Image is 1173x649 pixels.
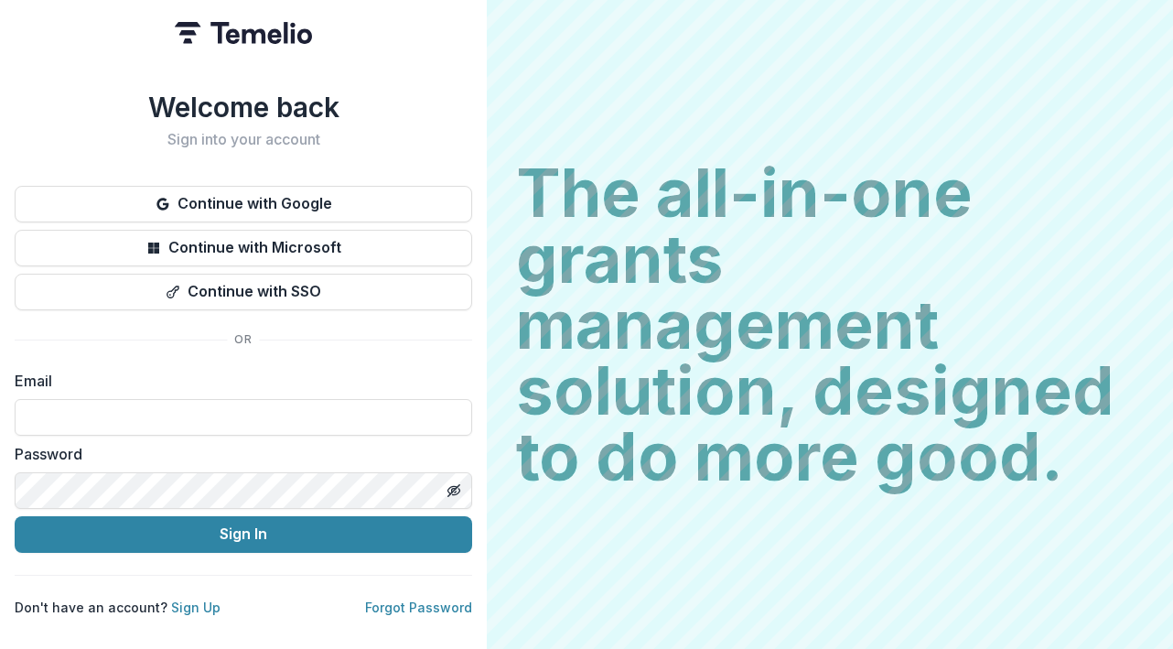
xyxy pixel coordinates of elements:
[15,230,472,266] button: Continue with Microsoft
[15,370,461,392] label: Email
[15,131,472,148] h2: Sign into your account
[175,22,312,44] img: Temelio
[15,186,472,222] button: Continue with Google
[171,600,221,615] a: Sign Up
[15,91,472,124] h1: Welcome back
[15,598,221,617] p: Don't have an account?
[15,274,472,310] button: Continue with SSO
[365,600,472,615] a: Forgot Password
[439,476,468,505] button: Toggle password visibility
[15,443,461,465] label: Password
[15,516,472,553] button: Sign In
